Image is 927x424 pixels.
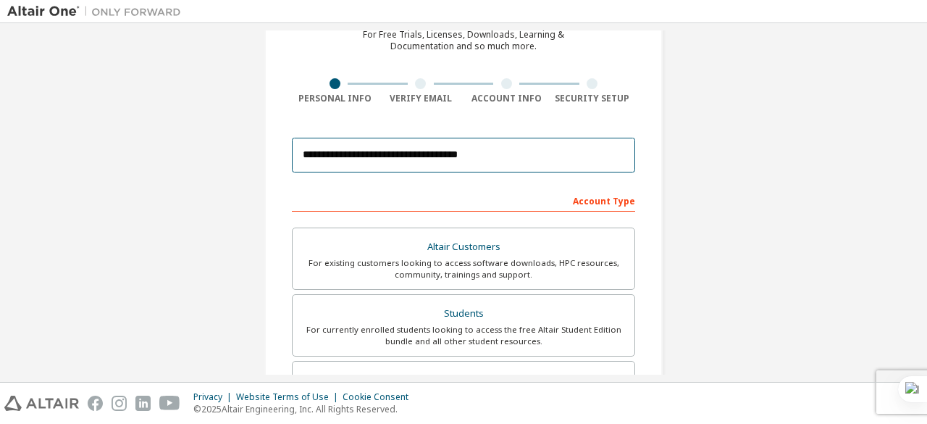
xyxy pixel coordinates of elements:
[193,403,417,415] p: © 2025 Altair Engineering, Inc. All Rights Reserved.
[193,391,236,403] div: Privacy
[463,93,550,104] div: Account Info
[4,396,79,411] img: altair_logo.svg
[550,93,636,104] div: Security Setup
[112,396,127,411] img: instagram.svg
[292,188,635,212] div: Account Type
[301,257,626,280] div: For existing customers looking to access software downloads, HPC resources, community, trainings ...
[363,29,564,52] div: For Free Trials, Licenses, Downloads, Learning & Documentation and so much more.
[301,304,626,324] div: Students
[301,324,626,347] div: For currently enrolled students looking to access the free Altair Student Edition bundle and all ...
[159,396,180,411] img: youtube.svg
[135,396,151,411] img: linkedin.svg
[7,4,188,19] img: Altair One
[378,93,464,104] div: Verify Email
[292,93,378,104] div: Personal Info
[343,391,417,403] div: Cookie Consent
[236,391,343,403] div: Website Terms of Use
[88,396,103,411] img: facebook.svg
[301,370,626,391] div: Faculty
[301,237,626,257] div: Altair Customers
